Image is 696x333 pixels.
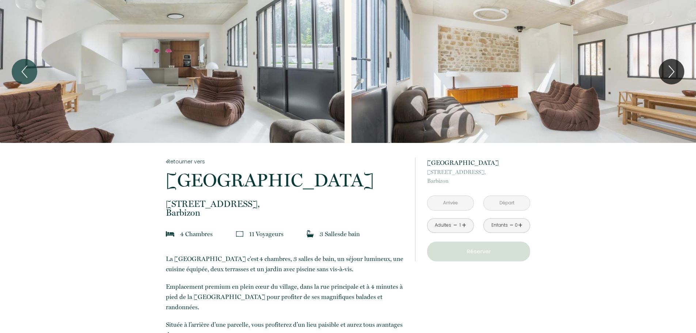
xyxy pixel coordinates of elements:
[166,200,406,208] span: [STREET_ADDRESS],
[281,230,284,238] span: s
[12,59,37,84] button: Previous
[458,222,462,229] div: 1
[427,158,530,168] p: [GEOGRAPHIC_DATA]
[320,229,360,239] p: 3 Salle de bain
[166,200,406,217] p: Barbizon
[518,220,522,231] a: +
[180,229,213,239] p: 4 Chambre
[430,247,528,256] p: Réserver
[510,220,514,231] a: -
[166,158,406,166] a: Retourner vers
[462,220,466,231] a: +
[514,222,518,229] div: 0
[210,230,213,238] span: s
[491,222,508,229] div: Enfants
[166,281,406,312] p: Emplacement premium en plein cœur du village, dans la rue principale et à 4 minutes à pied de la ...
[659,59,684,84] button: Next
[427,242,530,261] button: Réserver
[236,230,243,238] img: guests
[435,222,451,229] div: Adultes
[453,220,457,231] a: -
[484,196,530,210] input: Départ
[166,254,406,274] p: La [GEOGRAPHIC_DATA] c'est 4 chambres, 3 salles de bain, un séjour lumineux, une cuisine équipée,...
[338,230,340,238] span: s
[427,196,473,210] input: Arrivée
[166,171,406,189] p: [GEOGRAPHIC_DATA]
[427,168,530,177] span: [STREET_ADDRESS],
[427,168,530,185] p: Barbizon
[249,229,284,239] p: 11 Voyageur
